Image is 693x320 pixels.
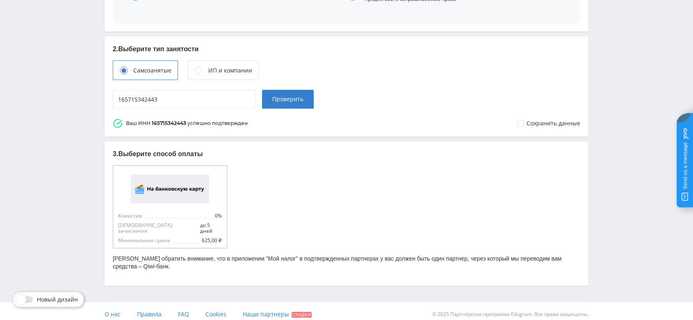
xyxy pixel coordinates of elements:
div: Ваш ИНН успешно подтвержден [126,120,248,126]
span: Скидки [292,312,312,318]
span: 0% [213,213,222,219]
span: [DEMOGRAPHIC_DATA] зачисления [118,222,198,234]
span: FAQ [178,310,189,318]
button: Проверить [262,90,314,109]
span: Правила [137,310,162,318]
img: На банковскую карту самозанятого [131,175,209,203]
span: Новый дизайн [37,296,78,303]
div: ИП и компании [208,66,252,75]
span: Минимальная сумма [118,238,172,243]
span: Наши партнеры [243,310,289,318]
input: Введите ваш ИНН [113,90,255,109]
p: 3. Выберите способ оплаты [113,150,580,159]
span: до 5 дней [198,222,222,234]
span: Комиссия [118,213,144,219]
div: Сохранить данные [527,120,580,127]
p: 2. Выберите тип занятости [113,45,580,54]
span: Проверить [272,96,303,102]
span: 625,00 ₽ [200,238,222,243]
div: Самозанятые [133,66,171,75]
p: [PERSON_NAME] обратить внимание, что в приложении "Мой налог" в подтвержденных партнерах у вас до... [113,255,580,271]
span: О нас [105,310,121,318]
span: Cookies [205,310,226,318]
strong: 165715342443 [150,120,187,126]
